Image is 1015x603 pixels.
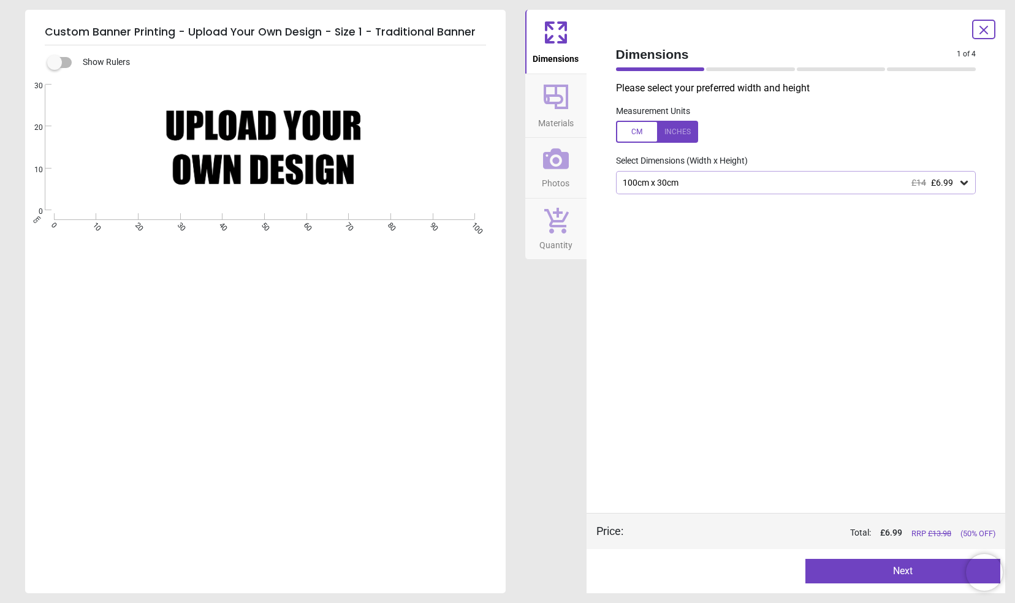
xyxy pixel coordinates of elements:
span: Dimensions [533,47,579,66]
span: Quantity [539,233,572,252]
span: 100 [469,221,477,229]
span: 70 [343,221,351,229]
span: Materials [538,112,574,130]
span: £ [880,527,902,539]
span: 30 [20,81,43,91]
label: Measurement Units [616,105,690,118]
button: Quantity [525,199,587,260]
span: 0 [48,221,56,229]
iframe: Brevo live chat [966,554,1003,591]
span: 6.99 [885,528,902,537]
div: 100cm x 30cm [622,178,959,188]
button: Dimensions [525,10,587,74]
span: cm [31,214,42,225]
span: 0 [20,207,43,217]
span: 40 [216,221,224,229]
h5: Custom Banner Printing - Upload Your Own Design - Size 1 - Traditional Banner [45,20,486,45]
button: Photos [525,138,587,198]
span: 20 [20,123,43,133]
span: 90 [427,221,435,229]
span: RRP [911,528,951,539]
label: Select Dimensions (Width x Height) [606,155,748,167]
span: Photos [542,172,569,190]
span: £6.99 [931,178,953,188]
div: Total: [642,527,996,539]
p: Please select your preferred width and height [616,82,986,95]
button: Materials [525,74,587,138]
span: £ 13.98 [928,529,951,538]
div: Show Rulers [55,55,506,70]
span: Dimensions [616,45,957,63]
span: 10 [20,165,43,175]
span: 20 [132,221,140,229]
span: (50% OFF) [960,528,995,539]
span: 30 [175,221,183,229]
div: Price : [596,523,623,539]
button: Next [805,559,1000,583]
span: 50 [259,221,267,229]
span: 1 of 4 [957,49,976,59]
span: £14 [911,178,926,188]
span: 10 [91,221,99,229]
span: 60 [301,221,309,229]
span: 80 [385,221,393,229]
